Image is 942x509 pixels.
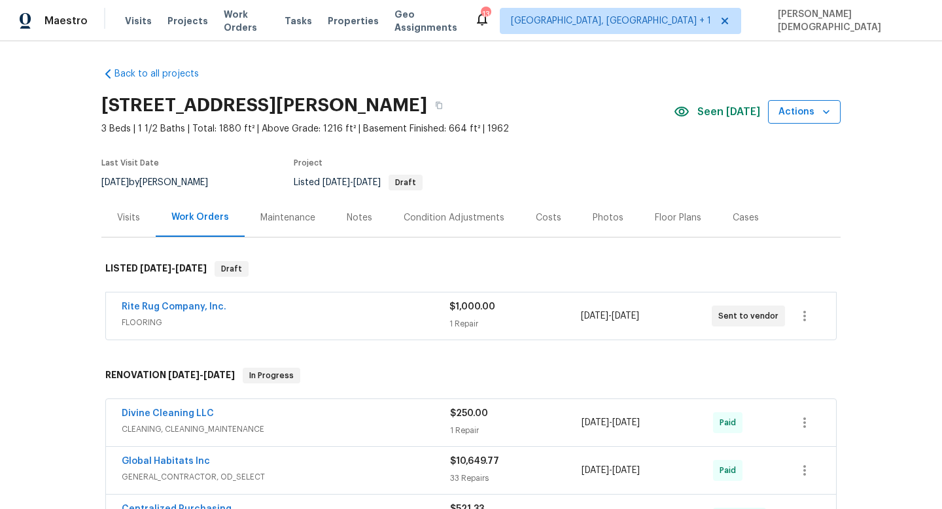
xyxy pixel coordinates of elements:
[582,466,609,475] span: [DATE]
[718,309,784,323] span: Sent to vendor
[778,104,830,120] span: Actions
[450,457,499,466] span: $10,649.77
[481,8,490,21] div: 13
[323,178,381,187] span: -
[323,178,350,187] span: [DATE]
[117,211,140,224] div: Visits
[203,370,235,379] span: [DATE]
[404,211,504,224] div: Condition Adjustments
[733,211,759,224] div: Cases
[612,418,640,427] span: [DATE]
[101,248,841,290] div: LISTED [DATE]-[DATE]Draft
[655,211,701,224] div: Floor Plans
[44,14,88,27] span: Maestro
[105,368,235,383] h6: RENOVATION
[101,122,674,135] span: 3 Beds | 1 1/2 Baths | Total: 1880 ft² | Above Grade: 1216 ft² | Basement Finished: 664 ft² | 1962
[581,309,639,323] span: -
[394,8,459,34] span: Geo Assignments
[175,264,207,273] span: [DATE]
[328,14,379,27] span: Properties
[773,8,922,34] span: [PERSON_NAME][DEMOGRAPHIC_DATA]
[122,302,226,311] a: Rite Rug Company, Inc.
[101,175,224,190] div: by [PERSON_NAME]
[612,311,639,321] span: [DATE]
[511,14,711,27] span: [GEOGRAPHIC_DATA], [GEOGRAPHIC_DATA] + 1
[582,418,609,427] span: [DATE]
[260,211,315,224] div: Maintenance
[449,317,580,330] div: 1 Repair
[140,264,207,273] span: -
[171,211,229,224] div: Work Orders
[168,370,235,379] span: -
[140,264,171,273] span: [DATE]
[593,211,623,224] div: Photos
[353,178,381,187] span: [DATE]
[612,466,640,475] span: [DATE]
[449,302,495,311] span: $1,000.00
[390,179,421,186] span: Draft
[450,409,488,418] span: $250.00
[244,369,299,382] span: In Progress
[536,211,561,224] div: Costs
[697,105,760,118] span: Seen [DATE]
[347,211,372,224] div: Notes
[294,178,423,187] span: Listed
[450,424,582,437] div: 1 Repair
[101,159,159,167] span: Last Visit Date
[720,464,741,477] span: Paid
[167,14,208,27] span: Projects
[122,457,210,466] a: Global Habitats Inc
[450,472,582,485] div: 33 Repairs
[294,159,323,167] span: Project
[122,470,450,483] span: GENERAL_CONTRACTOR, OD_SELECT
[122,423,450,436] span: CLEANING, CLEANING_MAINTENANCE
[427,94,451,117] button: Copy Address
[720,416,741,429] span: Paid
[768,100,841,124] button: Actions
[105,261,207,277] h6: LISTED
[101,67,227,80] a: Back to all projects
[582,464,640,477] span: -
[101,99,427,112] h2: [STREET_ADDRESS][PERSON_NAME]
[224,8,269,34] span: Work Orders
[125,14,152,27] span: Visits
[122,409,214,418] a: Divine Cleaning LLC
[168,370,200,379] span: [DATE]
[582,416,640,429] span: -
[581,311,608,321] span: [DATE]
[216,262,247,275] span: Draft
[101,178,129,187] span: [DATE]
[285,16,312,26] span: Tasks
[101,355,841,396] div: RENOVATION [DATE]-[DATE]In Progress
[122,316,449,329] span: FLOORING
